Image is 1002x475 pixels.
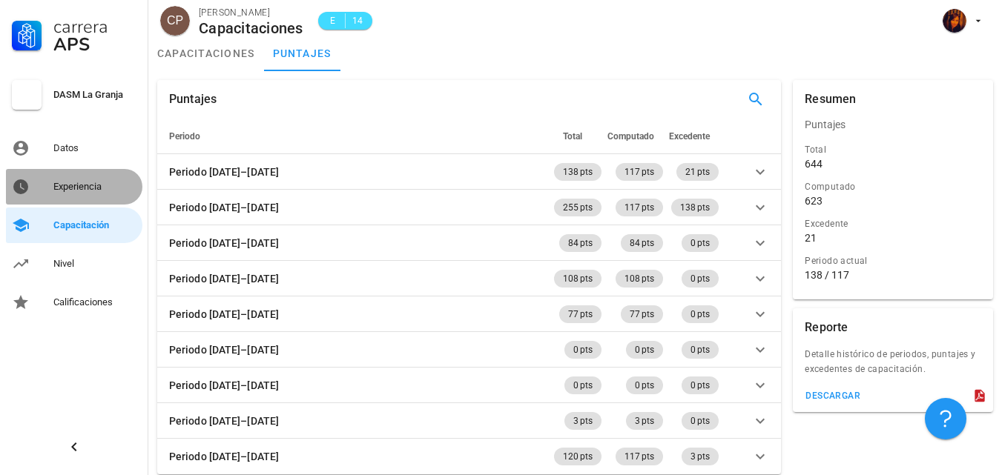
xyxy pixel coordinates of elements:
[805,179,981,194] div: Computado
[690,341,710,359] span: 0 pts
[624,448,654,465] span: 117 pts
[805,308,848,347] div: Reporte
[630,234,654,252] span: 84 pts
[169,131,200,142] span: Periodo
[805,194,823,207] div: 623
[805,142,981,157] div: Total
[169,342,279,358] div: Periodo [DATE]–[DATE]
[169,164,279,180] div: Periodo [DATE]–[DATE]
[169,413,279,429] div: Periodo [DATE]–[DATE]
[53,219,136,231] div: Capacitación
[563,131,582,142] span: Total
[607,131,654,142] span: Computado
[690,412,710,430] span: 0 pts
[685,163,710,181] span: 21 pts
[148,36,264,71] a: capacitaciones
[805,253,981,268] div: Periodo actual
[169,270,279,287] div: Periodo [DATE]–[DATE]
[635,341,654,359] span: 0 pts
[690,305,710,323] span: 0 pts
[690,448,710,465] span: 3 pts
[805,391,860,401] div: descargar
[169,448,279,465] div: Periodo [DATE]–[DATE]
[157,119,551,154] th: Periodo
[169,235,279,251] div: Periodo [DATE]–[DATE]
[690,234,710,252] span: 0 pts
[624,270,654,288] span: 108 pts
[551,119,604,154] th: Total
[6,207,142,243] a: Capacitación
[169,306,279,322] div: Periodo [DATE]–[DATE]
[943,9,966,33] div: avatar
[805,268,981,282] div: 138 / 117
[805,231,817,245] div: 21
[568,305,593,323] span: 77 pts
[669,131,710,142] span: Excedente
[624,163,654,181] span: 117 pts
[6,169,142,205] a: Experiencia
[604,119,666,154] th: Computado
[6,130,142,166] a: Datos
[793,347,993,385] div: Detalle histórico de periodos, puntajes y excedentes de capacitación.
[690,270,710,288] span: 0 pts
[53,296,136,308] div: Calificaciones
[53,181,136,193] div: Experiencia
[568,234,593,252] span: 84 pts
[690,376,710,394] span: 0 pts
[563,448,593,465] span: 120 pts
[573,412,593,430] span: 3 pts
[53,18,136,36] div: Carrera
[6,285,142,320] a: Calificaciones
[327,13,339,28] span: E
[199,5,303,20] div: [PERSON_NAME]
[169,199,279,216] div: Periodo [DATE]–[DATE]
[805,216,981,231] div: Excedente
[169,80,217,119] div: Puntajes
[352,13,363,28] span: 14
[264,36,340,71] a: puntajes
[805,80,856,119] div: Resumen
[563,163,593,181] span: 138 pts
[563,270,593,288] span: 108 pts
[635,412,654,430] span: 3 pts
[805,157,823,170] div: 644
[167,6,183,36] span: CP
[563,199,593,216] span: 255 pts
[793,107,993,142] div: Puntajes
[573,376,593,394] span: 0 pts
[53,142,136,154] div: Datos
[680,199,710,216] span: 138 pts
[53,258,136,270] div: Nivel
[160,6,190,36] div: avatar
[635,376,654,394] span: 0 pts
[199,20,303,36] div: Capacitaciones
[573,341,593,359] span: 0 pts
[6,246,142,282] a: Nivel
[799,385,866,406] button: descargar
[53,89,136,101] div: DASM La Granja
[666,119,722,154] th: Excedente
[624,199,654,216] span: 117 pts
[630,305,654,323] span: 77 pts
[53,36,136,53] div: APS
[169,377,279,393] div: Periodo [DATE]–[DATE]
